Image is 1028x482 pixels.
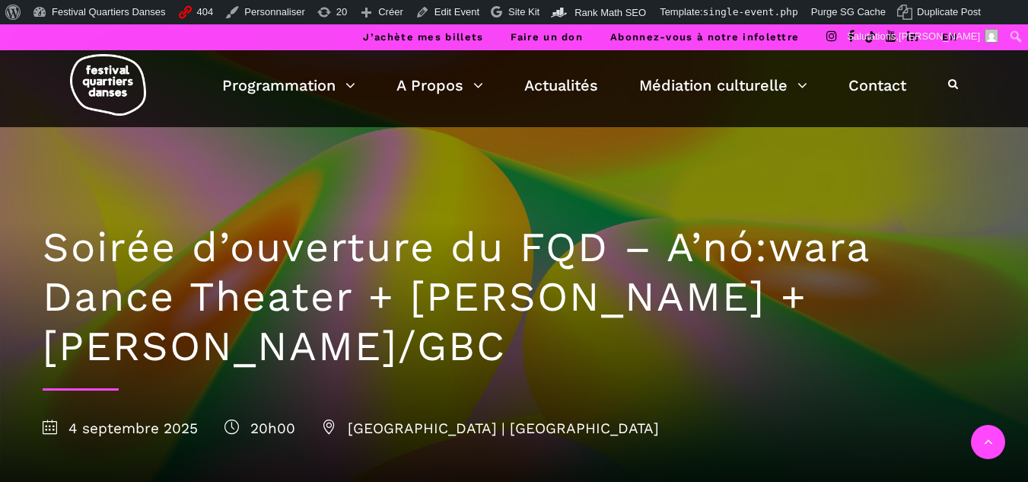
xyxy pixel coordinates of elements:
h1: Soirée d’ouverture du FQD – A’nó:wara Dance Theater + [PERSON_NAME] + [PERSON_NAME]/GBC [43,223,986,371]
span: Rank Math SEO [574,7,646,18]
a: A Propos [396,72,483,98]
a: Médiation culturelle [639,72,807,98]
img: logo-fqd-med [70,54,146,116]
span: 4 septembre 2025 [43,420,198,437]
a: Faire un don [511,31,583,43]
a: Programmation [222,72,355,98]
a: Abonnez-vous à notre infolettre [610,31,799,43]
span: [PERSON_NAME] [899,30,980,42]
span: Site Kit [508,6,539,18]
a: Salutations, [842,24,1004,49]
a: Actualités [524,72,598,98]
a: J’achète mes billets [363,31,483,43]
span: 20h00 [224,420,295,437]
span: single-event.php [703,6,798,18]
span: [GEOGRAPHIC_DATA] | [GEOGRAPHIC_DATA] [322,420,659,437]
a: Contact [848,72,906,98]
